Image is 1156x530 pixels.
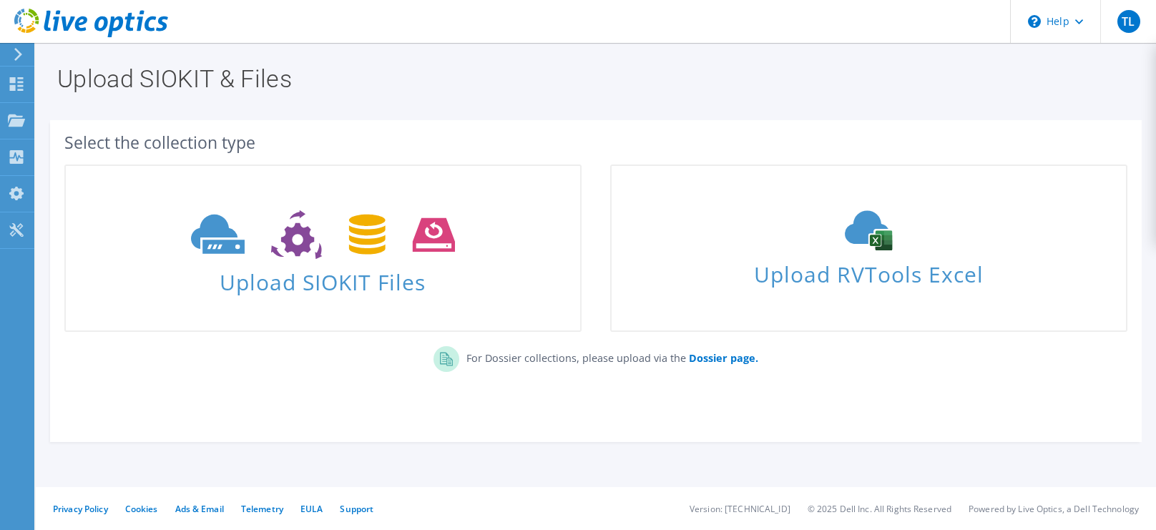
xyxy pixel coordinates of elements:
[808,503,951,515] li: © 2025 Dell Inc. All Rights Reserved
[686,351,758,365] a: Dossier page.
[340,503,373,515] a: Support
[1117,10,1140,33] span: TL
[64,165,582,332] a: Upload SIOKIT Files
[300,503,323,515] a: EULA
[1028,15,1041,28] svg: \n
[66,262,580,293] span: Upload SIOKIT Files
[64,134,1127,150] div: Select the collection type
[610,165,1127,332] a: Upload RVTools Excel
[57,67,1127,91] h1: Upload SIOKIT & Files
[125,503,158,515] a: Cookies
[612,255,1126,286] span: Upload RVTools Excel
[969,503,1139,515] li: Powered by Live Optics, a Dell Technology
[459,346,758,366] p: For Dossier collections, please upload via the
[689,351,758,365] b: Dossier page.
[690,503,790,515] li: Version: [TECHNICAL_ID]
[241,503,283,515] a: Telemetry
[53,503,108,515] a: Privacy Policy
[175,503,224,515] a: Ads & Email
